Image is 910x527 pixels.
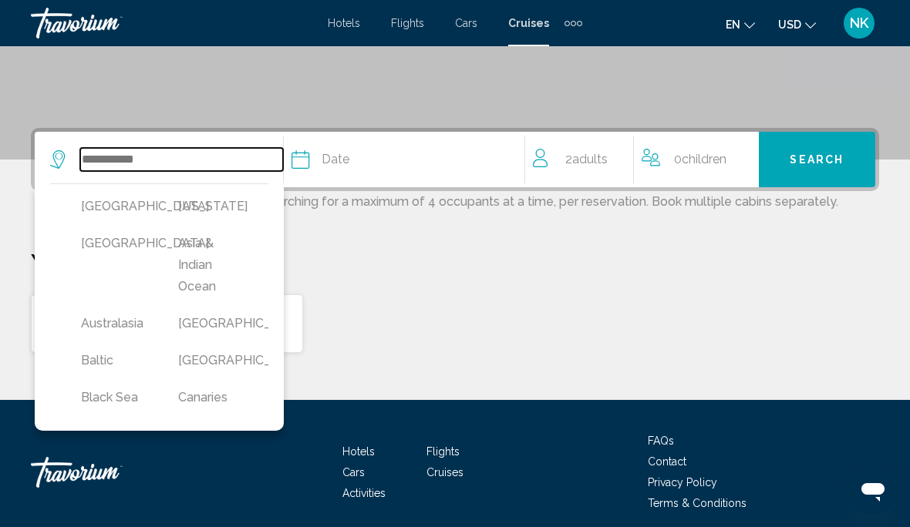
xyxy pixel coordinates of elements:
a: Cars [455,17,477,29]
span: en [726,18,740,31]
button: Change currency [778,13,816,35]
button: [GEOGRAPHIC_DATA] [73,229,155,258]
button: Caribbean [73,420,155,449]
p: Your Recent Searches [31,247,879,278]
span: 2 [565,149,608,170]
span: USD [778,18,801,31]
a: Contact [648,455,686,468]
button: Search [759,132,875,187]
p: For best results, we recommend searching for a maximum of 4 occupants at a time, per reservation.... [31,191,879,209]
button: [GEOGRAPHIC_DATA] [170,309,252,338]
span: NK [850,15,868,31]
span: Children [682,152,726,166]
a: Flights [391,17,424,29]
button: Travelers: 2 adults, 0 children [525,132,759,187]
a: Hotels [328,17,360,29]
button: Date [292,132,524,187]
a: Cars [342,466,365,478]
div: Search widget [35,132,875,187]
button: Asia & Indian Ocean [170,229,252,301]
a: Cruises [426,466,463,478]
a: Travorium [31,449,185,495]
button: Australasia [73,309,155,338]
button: Canaries [170,383,252,412]
span: 0 [674,149,726,170]
button: Black Sea [73,383,155,412]
iframe: Button to launch messaging window [848,465,898,515]
a: Travorium [31,8,312,39]
span: Adults [572,152,608,166]
button: [US_STATE] [170,192,252,221]
button: [GEOGRAPHIC_DATA] [170,346,252,375]
button: [GEOGRAPHIC_DATA] [73,192,155,221]
a: Cruises [508,17,549,29]
button: [GEOGRAPHIC_DATA][DATE]1cabin2Adults [31,294,303,354]
a: Activities [342,487,386,499]
a: Terms & Conditions [648,497,747,509]
button: [GEOGRAPHIC_DATA] [170,420,252,449]
a: Hotels [342,445,375,458]
a: FAQs [648,435,674,447]
a: Privacy Policy [648,476,717,488]
button: Extra navigation items [565,11,582,35]
button: Change language [726,13,755,35]
a: Flights [426,445,460,458]
button: Baltic [73,346,155,375]
span: Search [790,154,844,166]
button: User Menu [839,7,879,39]
span: Date [322,149,349,170]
